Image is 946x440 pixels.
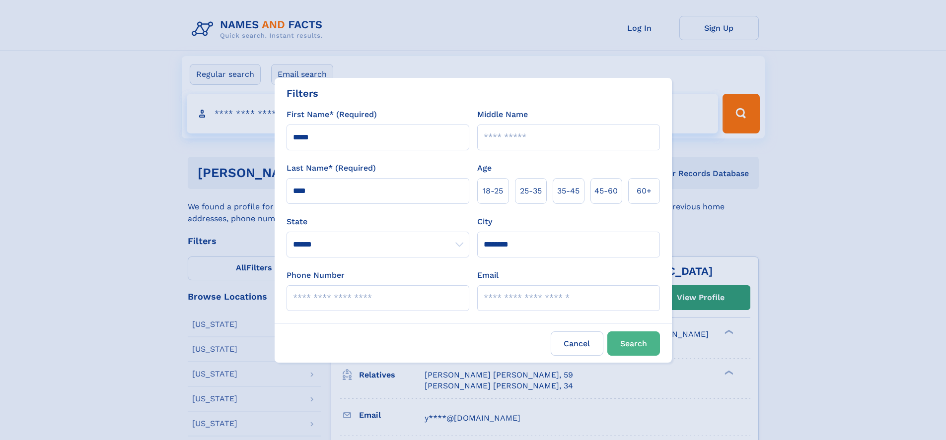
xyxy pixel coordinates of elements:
[594,185,618,197] span: 45‑60
[477,109,528,121] label: Middle Name
[637,185,652,197] span: 60+
[287,86,318,101] div: Filters
[477,216,492,228] label: City
[287,216,469,228] label: State
[557,185,580,197] span: 35‑45
[477,162,492,174] label: Age
[551,331,603,356] label: Cancel
[477,269,499,281] label: Email
[287,109,377,121] label: First Name* (Required)
[483,185,503,197] span: 18‑25
[607,331,660,356] button: Search
[287,269,345,281] label: Phone Number
[520,185,542,197] span: 25‑35
[287,162,376,174] label: Last Name* (Required)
